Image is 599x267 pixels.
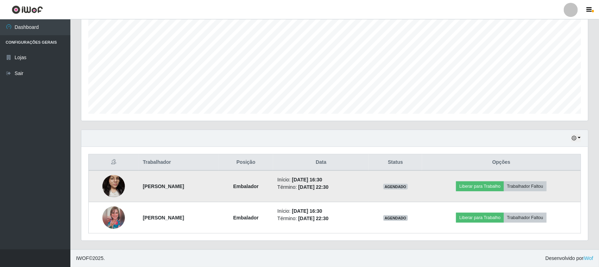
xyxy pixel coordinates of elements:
th: Data [273,154,369,171]
button: Trabalhador Faltou [504,181,547,191]
img: 1753388876118.jpeg [102,206,125,229]
time: [DATE] 16:30 [292,177,322,182]
span: AGENDADO [383,184,408,190]
time: [DATE] 22:30 [298,184,328,190]
span: IWOF [76,255,89,261]
th: Posição [219,154,273,171]
strong: Embalador [233,184,259,189]
th: Status [369,154,422,171]
button: Liberar para Trabalho [456,181,504,191]
li: Término: [277,184,365,191]
time: [DATE] 16:30 [292,208,322,214]
th: Trabalhador [139,154,219,171]
span: © 2025 . [76,255,105,262]
button: Trabalhador Faltou [504,213,547,223]
li: Término: [277,215,365,222]
li: Início: [277,207,365,215]
span: Desenvolvido por [546,255,593,262]
th: Opções [422,154,581,171]
a: iWof [584,255,593,261]
span: AGENDADO [383,215,408,221]
button: Liberar para Trabalho [456,213,504,223]
li: Início: [277,176,365,184]
strong: Embalador [233,215,259,221]
img: 1729691026588.jpeg [102,171,125,201]
time: [DATE] 22:30 [298,216,328,221]
img: CoreUI Logo [12,5,43,14]
strong: [PERSON_NAME] [143,215,184,221]
strong: [PERSON_NAME] [143,184,184,189]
